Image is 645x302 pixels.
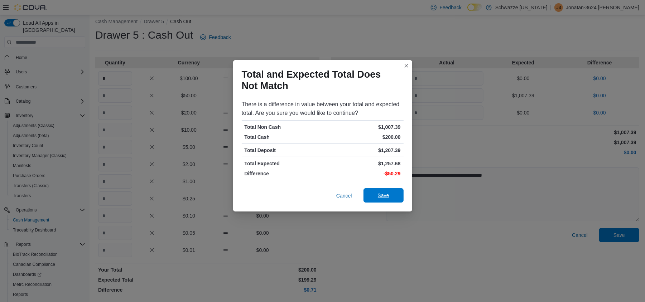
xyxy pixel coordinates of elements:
[364,188,404,203] button: Save
[242,69,398,92] h1: Total and Expected Total Does Not Match
[245,123,321,131] p: Total Non Cash
[402,62,411,70] button: Closes this modal window
[378,192,389,199] span: Save
[324,147,401,154] p: $1,207.39
[324,170,401,177] p: -$50.29
[324,133,401,141] p: $200.00
[245,133,321,141] p: Total Cash
[324,123,401,131] p: $1,007.39
[245,160,321,167] p: Total Expected
[242,100,404,117] div: There is a difference in value between your total and expected total. Are you sure you would like...
[333,189,355,203] button: Cancel
[245,147,321,154] p: Total Deposit
[336,192,352,199] span: Cancel
[324,160,401,167] p: $1,257.68
[245,170,321,177] p: Difference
